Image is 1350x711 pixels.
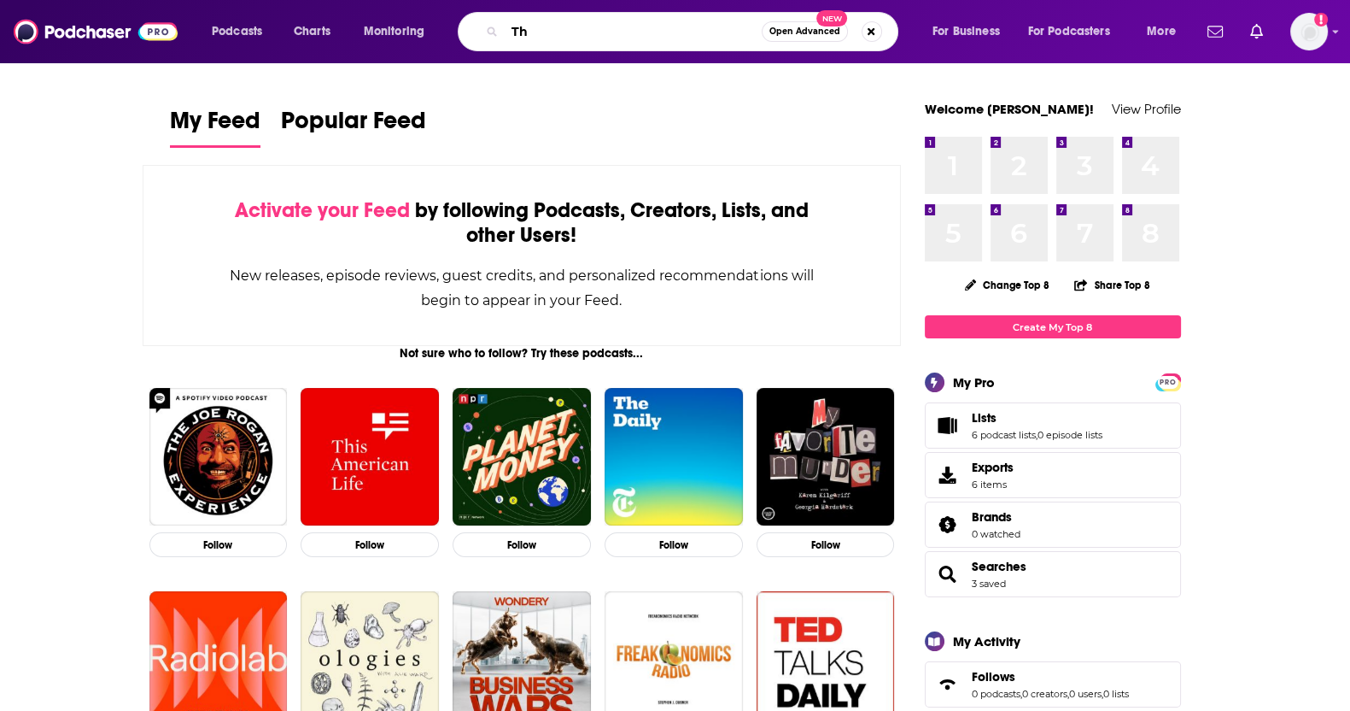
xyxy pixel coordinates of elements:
[757,532,895,557] button: Follow
[925,551,1181,597] span: Searches
[920,18,1021,45] button: open menu
[925,452,1181,498] a: Exports
[972,429,1036,441] a: 6 podcast lists
[281,106,426,145] span: Popular Feed
[931,513,965,537] a: Brands
[505,18,762,45] input: Search podcasts, credits, & more...
[925,661,1181,708] span: Follows
[953,374,995,391] div: My Pro
[14,15,178,48] img: Podchaser - Follow, Share and Rate Podcasts
[352,18,447,45] button: open menu
[972,479,1014,491] span: 6 items
[1067,688,1069,700] span: ,
[1290,13,1328,50] button: Show profile menu
[931,562,965,586] a: Searches
[1243,17,1270,46] a: Show notifications dropdown
[925,502,1181,548] span: Brands
[757,388,895,526] img: My Favorite Murder with Karen Kilgariff and Georgia Hardstark
[925,403,1181,449] span: Lists
[453,532,591,557] button: Follow
[281,106,426,148] a: Popular Feed
[972,578,1006,590] a: 3 saved
[972,460,1014,475] span: Exports
[1290,13,1328,50] img: User Profile
[816,10,847,26] span: New
[1135,18,1197,45] button: open menu
[953,633,1020,649] div: My Activity
[200,18,284,45] button: open menu
[301,532,439,557] button: Follow
[1103,688,1129,700] a: 0 lists
[605,532,743,557] button: Follow
[972,669,1015,685] span: Follows
[1158,376,1178,389] span: PRO
[149,532,288,557] button: Follow
[149,388,288,526] img: The Joe Rogan Experience
[143,346,902,361] div: Not sure who to follow? Try these podcasts...
[1028,20,1110,44] span: For Podcasters
[235,197,410,223] span: Activate your Feed
[925,101,1094,117] a: Welcome [PERSON_NAME]!
[1069,688,1102,700] a: 0 users
[301,388,439,526] img: This American Life
[925,315,1181,338] a: Create My Top 8
[1102,688,1103,700] span: ,
[1112,101,1181,117] a: View Profile
[1017,18,1135,45] button: open menu
[1290,13,1328,50] span: Logged in as hjones
[229,198,815,248] div: by following Podcasts, Creators, Lists, and other Users!
[170,106,260,145] span: My Feed
[453,388,591,526] img: Planet Money
[931,414,965,438] a: Lists
[972,528,1020,540] a: 0 watched
[294,20,330,44] span: Charts
[972,509,1012,525] span: Brands
[1037,429,1102,441] a: 0 episode lists
[972,669,1129,685] a: Follows
[972,559,1026,574] a: Searches
[769,27,840,36] span: Open Advanced
[364,20,424,44] span: Monitoring
[931,673,965,696] a: Follows
[972,688,1020,700] a: 0 podcasts
[283,18,341,45] a: Charts
[932,20,1000,44] span: For Business
[1036,429,1037,441] span: ,
[170,106,260,148] a: My Feed
[931,463,965,487] span: Exports
[1201,17,1230,46] a: Show notifications dropdown
[972,509,1020,525] a: Brands
[212,20,262,44] span: Podcasts
[474,12,915,51] div: Search podcasts, credits, & more...
[955,274,1061,296] button: Change Top 8
[229,263,815,313] div: New releases, episode reviews, guest credits, and personalized recommendations will begin to appe...
[1022,688,1067,700] a: 0 creators
[1147,20,1176,44] span: More
[1158,375,1178,388] a: PRO
[1073,268,1150,302] button: Share Top 8
[972,410,996,426] span: Lists
[605,388,743,526] img: The Daily
[762,21,848,42] button: Open AdvancedNew
[972,410,1102,426] a: Lists
[1020,688,1022,700] span: ,
[1314,13,1328,26] svg: Add a profile image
